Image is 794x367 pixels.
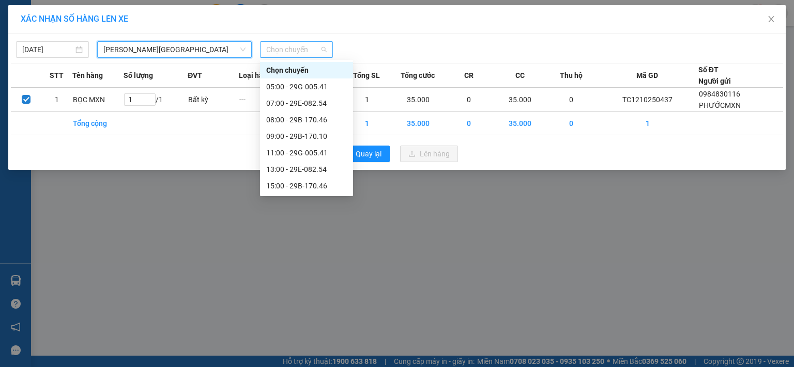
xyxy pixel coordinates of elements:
[97,25,432,38] li: 271 - [PERSON_NAME] - [GEOGRAPHIC_DATA] - [GEOGRAPHIC_DATA]
[546,88,597,112] td: 0
[636,70,658,81] span: Mã GD
[266,114,347,125] div: 08:00 - 29B-170.46
[124,70,153,81] span: Số lượng
[401,70,435,81] span: Tổng cước
[400,146,458,162] button: uploadLên hàng
[13,13,90,65] img: logo.jpg
[464,70,474,81] span: CR
[767,15,775,23] span: close
[266,98,347,109] div: 07:00 - 29E-082.54
[103,42,246,57] span: Tuyên Quang - Thái Nguyên
[124,88,188,112] td: / 1
[72,88,124,112] td: BỌC MXN
[444,88,495,112] td: 0
[597,112,698,135] td: 1
[392,88,444,112] td: 35.000
[188,70,202,81] span: ĐVT
[392,112,444,135] td: 35.000
[699,90,740,98] span: 0984830116
[72,112,124,135] td: Tổng cộng
[72,70,103,81] span: Tên hàng
[341,88,392,112] td: 1
[50,70,64,81] span: STT
[41,88,72,112] td: 1
[239,70,271,81] span: Loại hàng
[341,112,392,135] td: 1
[356,148,381,159] span: Quay lại
[353,70,380,81] span: Tổng SL
[495,112,546,135] td: 35.000
[336,146,390,162] button: rollbackQuay lại
[22,44,73,55] input: 12/10/2025
[546,112,597,135] td: 0
[13,70,154,105] b: GỬI : VP [GEOGRAPHIC_DATA]
[515,70,525,81] span: CC
[239,88,290,112] td: ---
[21,14,128,24] span: XÁC NHẬN SỐ HÀNG LÊN XE
[597,88,698,112] td: TC1210250437
[560,70,583,81] span: Thu hộ
[266,42,327,57] span: Chọn chuyến
[266,180,347,192] div: 15:00 - 29B-170.46
[444,112,495,135] td: 0
[757,5,786,34] button: Close
[188,88,239,112] td: Bất kỳ
[266,164,347,175] div: 13:00 - 29E-082.54
[698,64,731,87] div: Số ĐT Người gửi
[495,88,546,112] td: 35.000
[266,81,347,92] div: 05:00 - 29G-005.41
[260,62,353,78] div: Chọn chuyến
[266,65,347,76] div: Chọn chuyến
[240,46,246,53] span: down
[266,131,347,142] div: 09:00 - 29B-170.10
[699,101,741,109] span: PHƯỚCMXN
[266,147,347,158] div: 11:00 - 29G-005.41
